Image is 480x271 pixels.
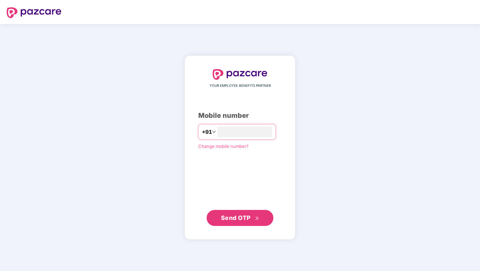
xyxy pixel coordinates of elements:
[7,7,61,18] img: logo
[207,210,273,226] button: Send OTPdouble-right
[255,216,259,221] span: double-right
[198,110,282,121] div: Mobile number
[210,83,271,88] span: YOUR EMPLOYEE BENEFITS PARTNER
[202,128,212,136] span: +91
[221,214,251,221] span: Send OTP
[212,130,216,134] span: down
[198,144,249,149] a: Change mobile number?
[213,69,267,80] img: logo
